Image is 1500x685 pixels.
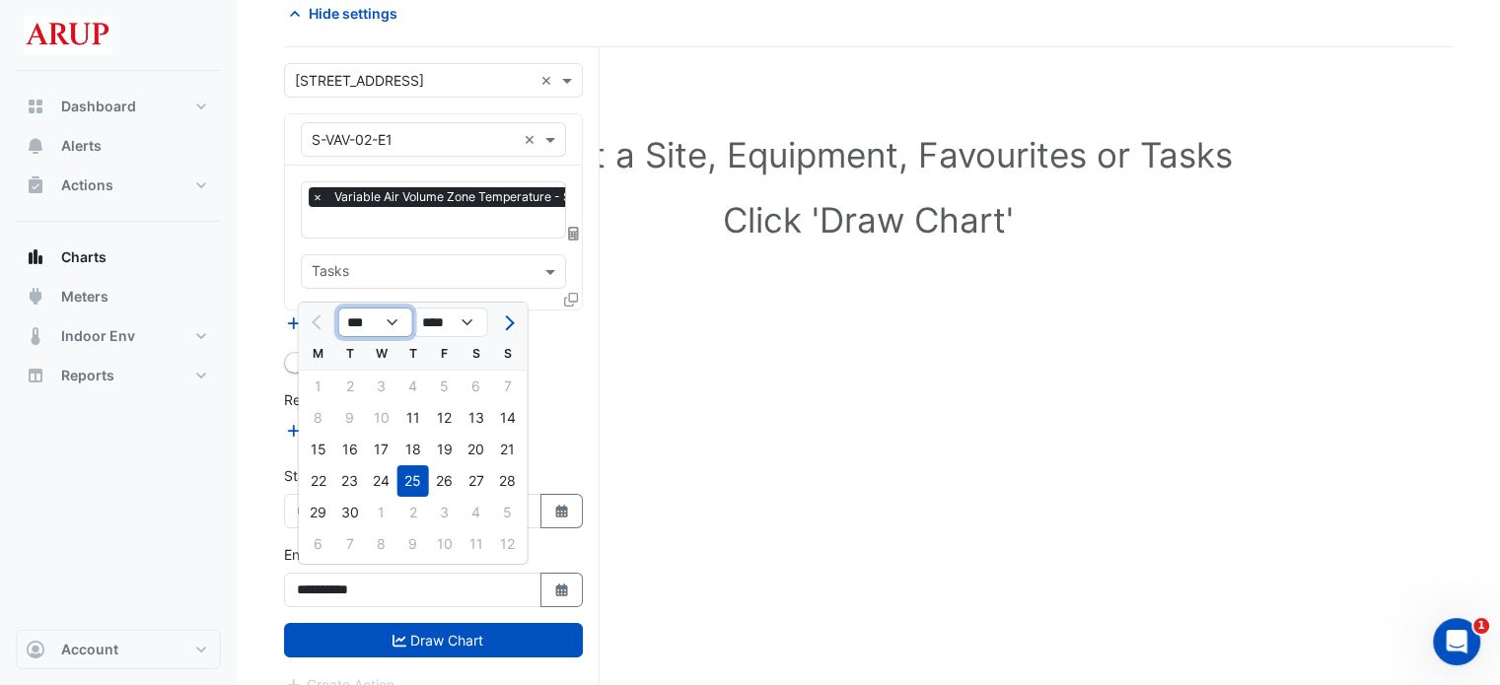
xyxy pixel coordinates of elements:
[492,402,524,434] div: 14
[303,465,334,497] div: Monday, September 22, 2025
[338,308,413,337] select: Select month
[429,465,461,497] div: 26
[309,3,397,24] span: Hide settings
[61,136,102,156] span: Alerts
[492,465,524,497] div: Sunday, September 28, 2025
[429,528,461,560] div: 10
[492,338,524,370] div: S
[334,338,366,370] div: T
[61,175,113,195] span: Actions
[284,465,350,486] label: Start Date
[334,528,366,560] div: 7
[461,528,492,560] div: 11
[284,544,343,565] label: End Date
[461,402,492,434] div: 13
[334,434,366,465] div: Tuesday, September 16, 2025
[303,465,334,497] div: 22
[397,338,429,370] div: T
[366,434,397,465] div: Wednesday, September 17, 2025
[429,402,461,434] div: 12
[303,497,334,528] div: Monday, September 29, 2025
[327,199,1409,240] h1: Click 'Draw Chart'
[565,225,583,241] span: Choose Function
[26,175,45,195] app-icon: Actions
[397,497,429,528] div: 2
[413,308,488,337] select: Select year
[309,260,349,286] div: Tasks
[24,16,112,55] img: Company Logo
[492,528,524,560] div: Sunday, October 12, 2025
[303,528,334,560] div: Monday, October 6, 2025
[303,338,334,370] div: M
[397,497,429,528] div: Thursday, October 2, 2025
[553,582,571,598] fa-icon: Select Date
[540,70,557,91] span: Clear
[334,434,366,465] div: 16
[303,497,334,528] div: 29
[334,465,366,497] div: Tuesday, September 23, 2025
[461,497,492,528] div: Saturday, October 4, 2025
[334,465,366,497] div: 23
[61,287,108,307] span: Meters
[16,630,221,669] button: Account
[61,640,118,659] span: Account
[284,389,388,410] label: Reference Lines
[366,497,397,528] div: 1
[429,434,461,465] div: 19
[303,434,334,465] div: 15
[524,129,540,150] span: Clear
[397,402,429,434] div: 11
[397,465,429,497] div: Thursday, September 25, 2025
[284,623,583,657] button: Draw Chart
[492,465,524,497] div: 28
[366,338,397,370] div: W
[461,434,492,465] div: Saturday, September 20, 2025
[366,465,397,497] div: 24
[492,528,524,560] div: 12
[26,366,45,385] app-icon: Reports
[366,528,397,560] div: Wednesday, October 8, 2025
[461,465,492,497] div: 27
[461,528,492,560] div: Saturday, October 11, 2025
[397,528,429,560] div: Thursday, October 9, 2025
[16,238,221,277] button: Charts
[429,465,461,497] div: Friday, September 26, 2025
[429,402,461,434] div: Friday, September 12, 2025
[366,465,397,497] div: Wednesday, September 24, 2025
[309,187,326,207] span: ×
[492,497,524,528] div: Sunday, October 5, 2025
[461,497,492,528] div: 4
[397,402,429,434] div: Thursday, September 11, 2025
[303,528,334,560] div: 6
[461,402,492,434] div: Saturday, September 13, 2025
[366,528,397,560] div: 8
[492,402,524,434] div: Sunday, September 14, 2025
[26,136,45,156] app-icon: Alerts
[492,434,524,465] div: 21
[16,277,221,316] button: Meters
[496,307,520,338] button: Next month
[26,326,45,346] app-icon: Indoor Env
[16,316,221,356] button: Indoor Env
[1433,618,1480,665] iframe: Intercom live chat
[366,434,397,465] div: 17
[284,311,403,334] button: Add Equipment
[429,497,461,528] div: Friday, October 3, 2025
[429,528,461,560] div: Friday, October 10, 2025
[16,126,221,166] button: Alerts
[397,434,429,465] div: 18
[16,87,221,126] button: Dashboard
[26,247,45,267] app-icon: Charts
[1473,618,1489,634] span: 1
[397,465,429,497] div: 25
[564,291,578,308] span: Clone Favourites and Tasks from this Equipment to other Equipment
[16,166,221,205] button: Actions
[329,187,633,207] span: Variable Air Volume Zone Temperature - S-L02, East
[429,434,461,465] div: Friday, September 19, 2025
[492,497,524,528] div: 5
[366,497,397,528] div: Wednesday, October 1, 2025
[397,434,429,465] div: Thursday, September 18, 2025
[61,97,136,116] span: Dashboard
[461,434,492,465] div: 20
[334,497,366,528] div: 30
